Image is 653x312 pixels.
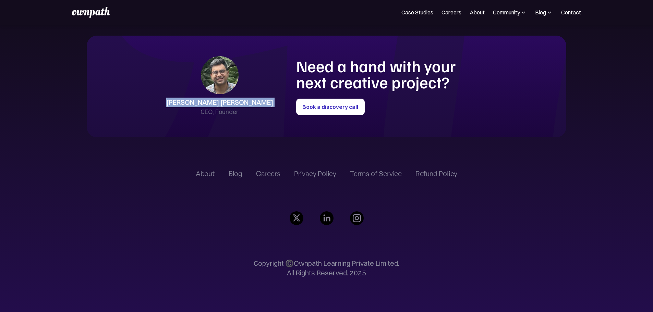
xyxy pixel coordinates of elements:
div: CEO, Founder [201,107,239,117]
a: About [196,170,215,178]
a: Terms of Service [350,170,402,178]
a: About [470,8,485,16]
a: Refund Policy [415,170,457,178]
a: Case Studies [401,8,433,16]
p: Copyright ©️Ownpath Learning Private Limited. All Rights Reserved. 2025 [254,259,399,278]
a: Careers [442,8,461,16]
a: Careers [256,170,280,178]
div: Community [493,8,527,16]
a: Blog [229,170,242,178]
a: Privacy Policy [294,170,336,178]
div: [PERSON_NAME] [PERSON_NAME] [166,98,273,107]
h1: Need a hand with your next creative project? [296,58,483,90]
div: Blog [535,8,553,16]
a: Contact [561,8,581,16]
a: Book a discovery call [296,99,365,115]
div: Blog [535,8,546,16]
div: Community [493,8,520,16]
